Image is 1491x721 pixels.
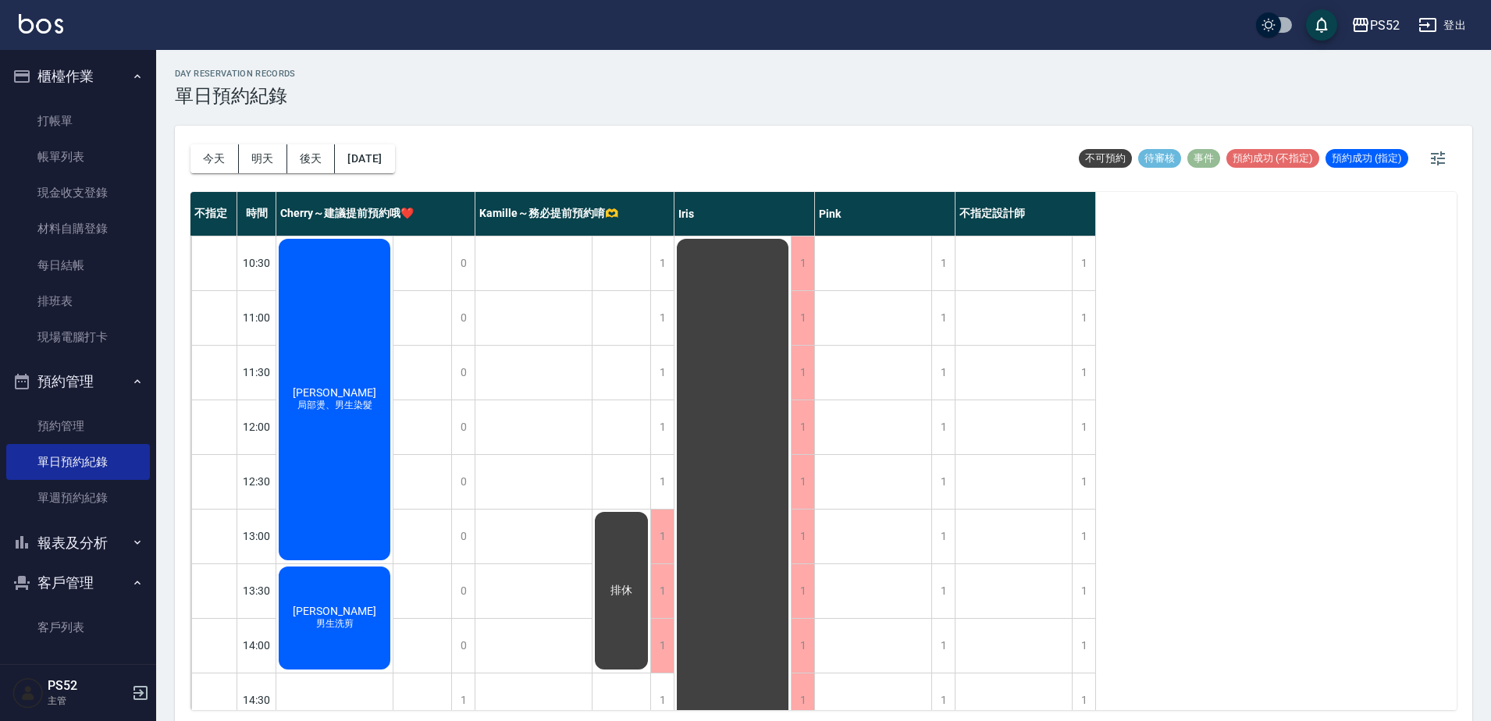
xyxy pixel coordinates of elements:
div: 13:00 [237,509,276,563]
div: 1 [650,510,674,563]
div: Cherry～建議提前預約哦❤️ [276,192,475,236]
div: 1 [1072,346,1095,400]
div: PS52 [1370,16,1400,35]
div: 1 [791,291,814,345]
div: 1 [931,291,955,345]
a: 帳單列表 [6,139,150,175]
div: 0 [451,400,475,454]
div: 0 [451,291,475,345]
div: 1 [791,346,814,400]
a: 排班表 [6,283,150,319]
p: 主管 [48,694,127,708]
h2: day Reservation records [175,69,296,79]
div: 0 [451,346,475,400]
div: 0 [451,564,475,618]
h3: 單日預約紀錄 [175,85,296,107]
div: 1 [931,619,955,673]
div: 不指定 [190,192,237,236]
a: 材料自購登錄 [6,211,150,247]
a: 單日預約紀錄 [6,444,150,480]
span: 局部燙、男生染髮 [294,399,375,412]
div: 時間 [237,192,276,236]
img: Person [12,677,44,709]
span: 排休 [607,584,635,598]
div: 13:30 [237,563,276,618]
div: 12:00 [237,400,276,454]
div: 1 [1072,291,1095,345]
div: 1 [650,619,674,673]
div: 1 [650,564,674,618]
div: 0 [451,455,475,509]
div: 1 [1072,455,1095,509]
div: 1 [650,346,674,400]
div: 1 [931,455,955,509]
button: 登出 [1412,11,1472,40]
button: 客戶管理 [6,563,150,603]
div: 1 [931,564,955,618]
div: 0 [451,619,475,673]
button: 報表及分析 [6,523,150,563]
div: 1 [791,619,814,673]
div: 1 [791,400,814,454]
button: 後天 [287,144,336,173]
button: 櫃檯作業 [6,56,150,97]
div: Pink [815,192,955,236]
span: [PERSON_NAME] [290,605,379,617]
div: 10:30 [237,236,276,290]
div: 1 [931,510,955,563]
a: 預約管理 [6,408,150,444]
a: 現場電腦打卡 [6,319,150,355]
img: Logo [19,14,63,34]
span: 不可預約 [1079,151,1132,165]
button: save [1306,9,1337,41]
span: [PERSON_NAME] [290,386,379,399]
div: 0 [451,510,475,563]
div: 1 [1072,236,1095,290]
a: 現金收支登錄 [6,175,150,211]
div: 12:30 [237,454,276,509]
button: [DATE] [335,144,394,173]
div: 1 [1072,400,1095,454]
div: 1 [650,291,674,345]
div: 1 [791,510,814,563]
div: Kamille～務必提前預約唷🫶 [475,192,674,236]
button: 今天 [190,144,239,173]
span: 男生洗剪 [313,617,357,630]
div: 1 [1072,510,1095,563]
h5: PS52 [48,678,127,694]
button: PS52 [1345,9,1406,41]
a: 每日結帳 [6,247,150,283]
div: 1 [931,236,955,290]
div: 0 [451,236,475,290]
span: 待審核 [1138,151,1181,165]
div: 1 [1072,619,1095,673]
button: 行銷工具 [6,652,150,692]
div: 1 [650,236,674,290]
a: 打帳單 [6,103,150,139]
div: 11:30 [237,345,276,400]
button: 明天 [239,144,287,173]
div: 1 [931,346,955,400]
span: 預約成功 (指定) [1326,151,1408,165]
div: 1 [791,236,814,290]
span: 事件 [1187,151,1220,165]
button: 預約管理 [6,361,150,402]
div: 1 [791,455,814,509]
div: 1 [791,564,814,618]
div: 1 [650,455,674,509]
a: 客戶列表 [6,609,150,645]
a: 單週預約紀錄 [6,480,150,516]
div: 14:00 [237,618,276,673]
div: 1 [931,400,955,454]
div: Iris [674,192,815,236]
div: 1 [650,400,674,454]
div: 11:00 [237,290,276,345]
div: 不指定設計師 [955,192,1096,236]
div: 1 [1072,564,1095,618]
span: 預約成功 (不指定) [1226,151,1319,165]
